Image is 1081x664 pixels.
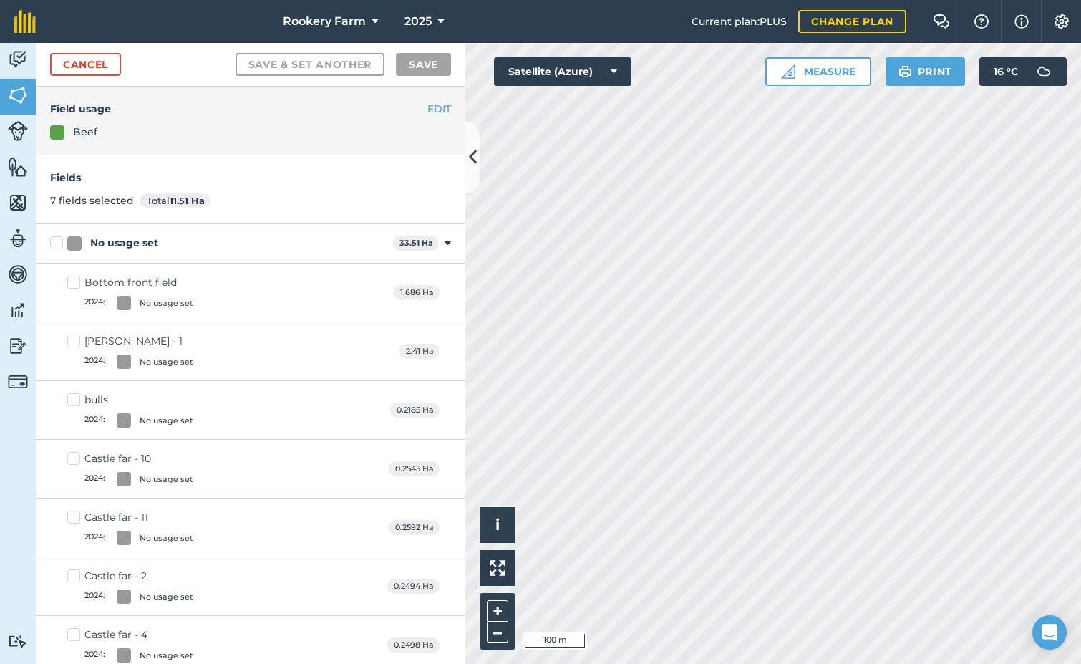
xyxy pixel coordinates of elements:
[487,622,508,643] button: –
[84,648,105,663] span: 2024 :
[973,14,990,29] img: A question mark icon
[8,156,28,178] img: svg+xml;base64,PHN2ZyB4bWxucz0iaHR0cDovL3d3dy53My5vcmcvMjAwMC9zdmciIHdpZHRoPSI1NiIgaGVpZ2h0PSI2MC...
[389,461,440,476] span: 0.2545 Ha
[8,372,28,392] img: svg+xml;base64,PD94bWwgdmVyc2lvbj0iMS4wIiBlbmNvZGluZz0idXRmLTgiPz4KPCEtLSBHZW5lcmF0b3I6IEFkb2JlIE...
[396,53,451,76] button: Save
[898,63,912,80] img: svg+xml;base64,PHN2ZyB4bWxucz0iaHR0cDovL3d3dy53My5vcmcvMjAwMC9zdmciIHdpZHRoPSIxOSIgaGVpZ2h0PSIyNC...
[399,238,433,248] strong: 33.51 Ha
[1014,13,1029,30] img: svg+xml;base64,PHN2ZyB4bWxucz0iaHR0cDovL3d3dy53My5vcmcvMjAwMC9zdmciIHdpZHRoPSIxNyIgaGVpZ2h0PSIxNy...
[480,507,515,543] button: i
[84,472,105,486] span: 2024 :
[8,264,28,285] img: svg+xml;base64,PD94bWwgdmVyc2lvbj0iMS4wIiBlbmNvZGluZz0idXRmLTgiPz4KPCEtLSBHZW5lcmF0b3I6IEFkb2JlIE...
[84,393,193,408] div: bulls
[495,516,500,534] span: i
[8,635,28,648] img: svg+xml;base64,PD94bWwgdmVyc2lvbj0iMS4wIiBlbmNvZGluZz0idXRmLTgiPz4KPCEtLSBHZW5lcmF0b3I6IEFkb2JlIE...
[979,57,1067,86] button: 16 °C
[781,64,795,79] img: Ruler icon
[994,57,1018,86] span: 16 ° C
[387,579,440,594] span: 0.2494 Ha
[140,297,193,309] div: No usage set
[283,13,366,30] span: Rookery Farm
[140,473,193,486] div: No usage set
[8,299,28,321] img: svg+xml;base64,PD94bWwgdmVyc2lvbj0iMS4wIiBlbmNvZGluZz0idXRmLTgiPz4KPCEtLSBHZW5lcmF0b3I6IEFkb2JlIE...
[50,53,121,76] a: Cancel
[1032,615,1067,650] div: Open Intercom Messenger
[8,228,28,249] img: svg+xml;base64,PD94bWwgdmVyc2lvbj0iMS4wIiBlbmNvZGluZz0idXRmLTgiPz4KPCEtLSBHZW5lcmF0b3I6IEFkb2JlIE...
[84,451,193,466] div: Castle far - 10
[84,569,193,584] div: Castle far - 2
[170,195,205,206] strong: 11.51 Ha
[84,531,105,545] span: 2024 :
[487,600,508,622] button: +
[84,413,105,428] span: 2024 :
[140,193,210,208] span: Total
[1029,57,1058,86] img: svg+xml;base64,PD94bWwgdmVyc2lvbj0iMS4wIiBlbmNvZGluZz0idXRmLTgiPz4KPCEtLSBHZW5lcmF0b3I6IEFkb2JlIE...
[84,590,105,604] span: 2024 :
[765,57,871,86] button: Measure
[490,560,505,576] img: Four arrows, one pointing top left, one top right, one bottom right and the last bottom left
[84,275,193,290] div: Bottom front field
[390,403,440,418] span: 0.2185 Ha
[886,57,966,86] button: Print
[933,14,950,29] img: Two speech bubbles overlapping with the left bubble in the forefront
[8,192,28,213] img: svg+xml;base64,PHN2ZyB4bWxucz0iaHR0cDovL3d3dy53My5vcmcvMjAwMC9zdmciIHdpZHRoPSI1NiIgaGVpZ2h0PSI2MC...
[140,591,193,603] div: No usage set
[14,10,36,33] img: fieldmargin Logo
[8,85,28,106] img: svg+xml;base64,PHN2ZyB4bWxucz0iaHR0cDovL3d3dy53My5vcmcvMjAwMC9zdmciIHdpZHRoPSI1NiIgaGVpZ2h0PSI2MC...
[50,101,451,117] h4: Field usage
[394,285,440,300] span: 1.686 Ha
[84,334,193,349] div: [PERSON_NAME] - 1
[84,296,105,310] span: 2024 :
[1053,14,1070,29] img: A cog icon
[84,510,193,525] div: Castle far - 11
[90,236,158,251] div: No usage set
[50,170,451,186] h4: Fields
[692,14,787,29] span: Current plan : PLUS
[387,637,440,653] span: 0.2498 Ha
[140,532,193,544] div: No usage set
[8,121,28,141] img: svg+xml;base64,PD94bWwgdmVyc2lvbj0iMS4wIiBlbmNvZGluZz0idXRmLTgiPz4KPCEtLSBHZW5lcmF0b3I6IEFkb2JlIE...
[73,124,97,140] div: Beef
[140,356,193,368] div: No usage set
[8,335,28,357] img: svg+xml;base64,PD94bWwgdmVyc2lvbj0iMS4wIiBlbmNvZGluZz0idXRmLTgiPz4KPCEtLSBHZW5lcmF0b3I6IEFkb2JlIE...
[389,520,440,535] span: 0.2592 Ha
[399,344,440,359] span: 2.41 Ha
[84,627,193,643] div: Castle far - 4
[236,53,385,76] button: Save & set another
[404,13,432,30] span: 2025
[50,194,134,207] span: 7 fields selected
[8,49,28,70] img: svg+xml;base64,PD94bWwgdmVyc2lvbj0iMS4wIiBlbmNvZGluZz0idXRmLTgiPz4KPCEtLSBHZW5lcmF0b3I6IEFkb2JlIE...
[798,10,906,33] a: Change plan
[427,101,451,117] button: EDIT
[140,650,193,662] div: No usage set
[140,415,193,427] div: No usage set
[494,57,631,86] button: Satellite (Azure)
[84,355,105,369] span: 2024 :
